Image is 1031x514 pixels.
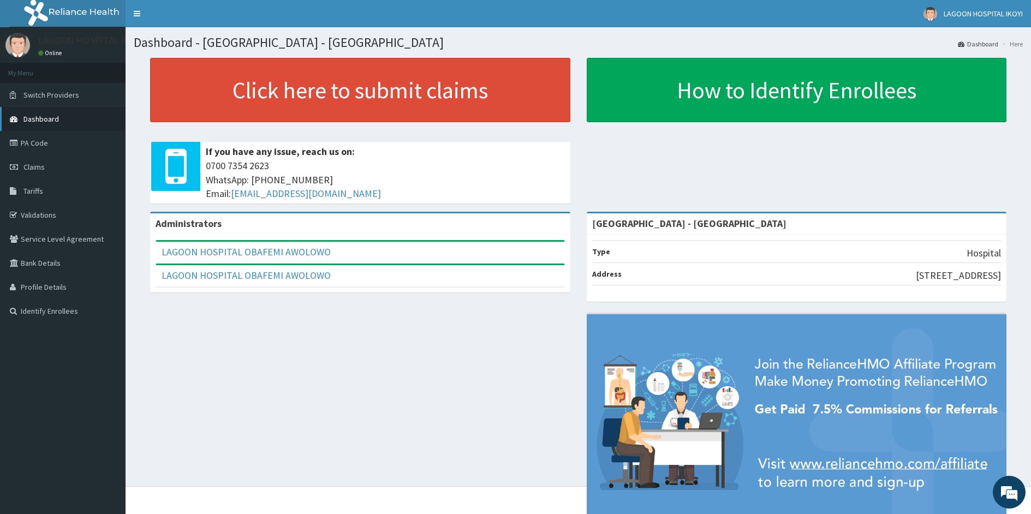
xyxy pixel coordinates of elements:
[38,49,64,57] a: Online
[592,247,610,256] b: Type
[944,9,1023,19] span: LAGOON HOSPITAL IKOYI
[156,217,222,230] b: Administrators
[63,138,151,248] span: We're online!
[150,58,570,122] a: Click here to submit claims
[162,269,331,282] a: LAGOON HOSPITAL OBAFEMI AWOLOWO
[162,246,331,258] a: LAGOON HOSPITAL OBAFEMI AWOLOWO
[923,7,937,21] img: User Image
[999,39,1023,49] li: Here
[20,55,44,82] img: d_794563401_company_1708531726252_794563401
[38,35,144,45] p: LAGOON HOSPITAL IKOYI
[206,145,355,158] b: If you have any issue, reach us on:
[23,90,79,100] span: Switch Providers
[231,187,381,200] a: [EMAIL_ADDRESS][DOMAIN_NAME]
[592,269,622,279] b: Address
[23,114,59,124] span: Dashboard
[134,35,1023,50] h1: Dashboard - [GEOGRAPHIC_DATA] - [GEOGRAPHIC_DATA]
[967,246,1001,260] p: Hospital
[57,61,183,75] div: Chat with us now
[23,186,43,196] span: Tariffs
[5,298,208,336] textarea: Type your message and hit 'Enter'
[916,268,1001,283] p: [STREET_ADDRESS]
[5,33,30,57] img: User Image
[23,162,45,172] span: Claims
[179,5,205,32] div: Minimize live chat window
[592,217,786,230] strong: [GEOGRAPHIC_DATA] - [GEOGRAPHIC_DATA]
[587,58,1007,122] a: How to Identify Enrollees
[958,39,998,49] a: Dashboard
[206,159,565,201] span: 0700 7354 2623 WhatsApp: [PHONE_NUMBER] Email:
